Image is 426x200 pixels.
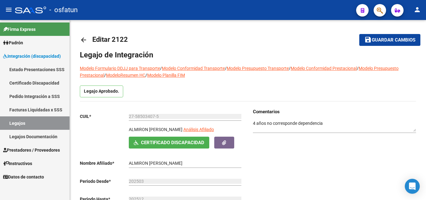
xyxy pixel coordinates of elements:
[414,6,421,13] mat-icon: person
[359,34,420,46] button: Guardar cambios
[80,50,416,60] h1: Legajo de Integración
[129,126,182,133] p: ALMIRON [PERSON_NAME]
[80,160,129,167] p: Nombre Afiliado
[364,36,372,43] mat-icon: save
[183,127,214,132] span: Análisis Afiliado
[80,66,160,71] a: Modelo Formulario DDJJ para Transporte
[405,179,420,194] div: Open Intercom Messenger
[253,108,416,115] h3: Comentarios
[3,53,61,60] span: Integración (discapacidad)
[92,36,128,43] span: Editar 2122
[291,66,357,71] a: Modelo Conformidad Prestacional
[162,66,225,71] a: Modelo Conformidad Transporte
[49,3,78,17] span: - osfatun
[3,26,36,33] span: Firma Express
[227,66,289,71] a: Modelo Presupuesto Transporte
[80,85,123,97] p: Legajo Aprobado.
[141,140,204,146] span: Certificado Discapacidad
[80,113,129,120] p: CUIL
[5,6,12,13] mat-icon: menu
[80,36,87,44] mat-icon: arrow_back
[147,73,185,78] a: Modelo Planilla FIM
[3,173,44,180] span: Datos de contacto
[3,39,23,46] span: Padrón
[129,137,209,148] button: Certificado Discapacidad
[372,37,415,43] span: Guardar cambios
[3,160,32,167] span: Instructivos
[3,147,60,154] span: Prestadores / Proveedores
[80,178,129,185] p: Periodo Desde
[106,73,145,78] a: ModeloResumen HC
